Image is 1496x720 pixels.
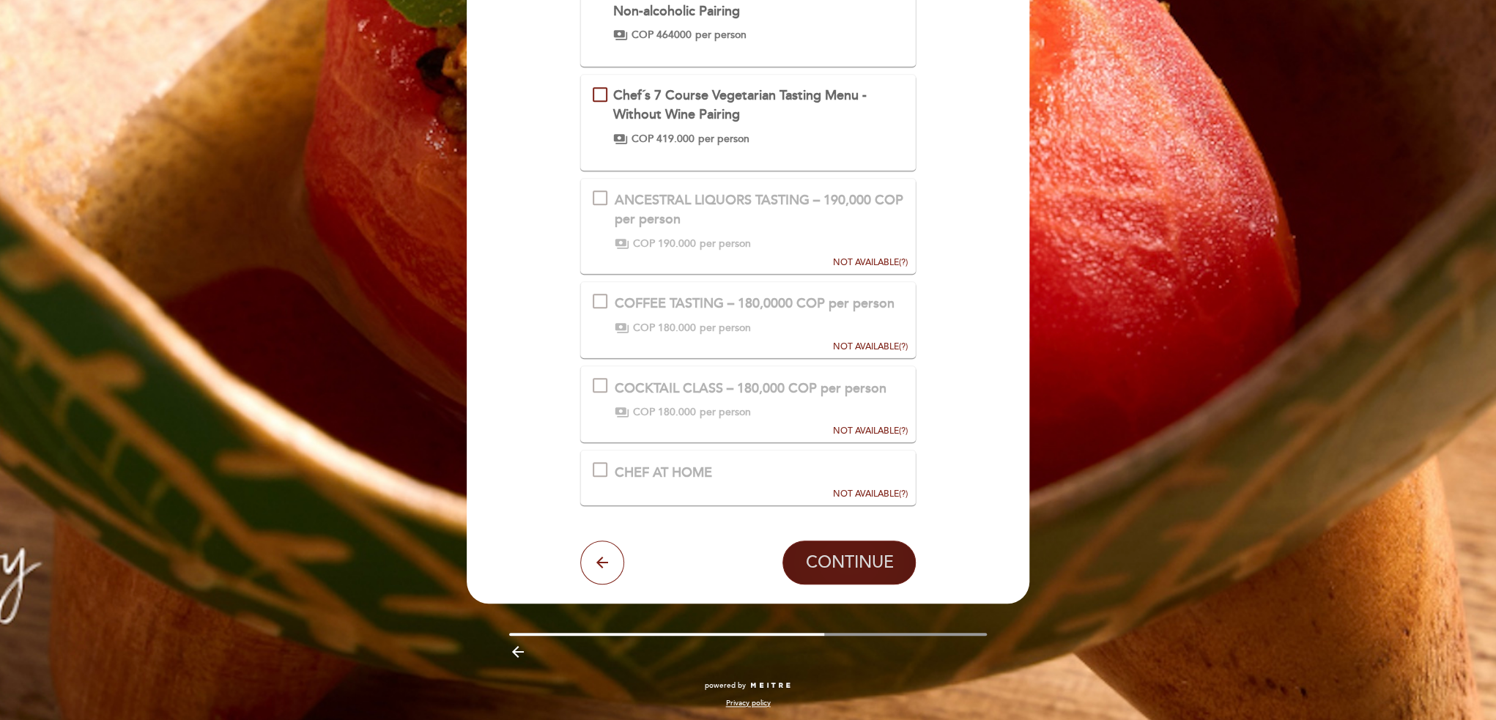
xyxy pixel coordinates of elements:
span: per person [698,132,749,146]
span: payments [615,405,629,420]
div: COCKTAIL CLASS – 180,000 COP per person [615,379,886,398]
a: powered by [705,680,791,691]
button: CONTINUE [782,541,916,584]
div: COFFEE TASTING – 180,0000 COP per person [615,294,895,313]
span: per person [700,237,751,251]
a: Privacy policy [725,698,770,708]
button: arrow_back [580,541,624,584]
button: NOT AVAILABLE(?) [828,282,911,354]
span: per person [700,405,751,420]
span: NOT AVAILABLE [832,257,898,268]
span: payments [613,132,628,146]
div: (?) [832,488,907,500]
span: CONTINUE [805,552,893,573]
span: per person [695,28,747,42]
div: ANCESTRAL LIQUORS TASTING – 190,000 COP per person [615,191,903,229]
img: MEITRE [749,682,791,689]
md-checkbox: Chef´s 7 Course Vegetarian Tasting Menu - Without Wine Pairing payments COP 419.000 per person [593,86,904,146]
div: (?) [832,256,907,269]
span: Chef´s 7 Course Vegetarian Tasting Menu - Without Wine Pairing [613,87,867,122]
span: COP 190.000 [633,237,696,251]
span: powered by [705,680,746,691]
button: NOT AVAILABLE(?) [828,179,911,270]
span: COP 180.000 [633,321,696,335]
span: per person [700,321,751,335]
span: COP 419.000 [632,132,695,146]
span: payments [615,321,629,335]
span: payments [613,28,628,42]
i: arrow_backward [509,643,527,661]
div: (?) [832,341,907,353]
span: COP 180.000 [633,405,696,420]
div: (?) [832,425,907,437]
span: NOT AVAILABLE [832,489,898,500]
span: NOT AVAILABLE [832,341,898,352]
span: payments [615,237,629,251]
i: arrow_back [593,554,611,571]
button: NOT AVAILABLE(?) [828,366,911,438]
div: CHEF AT HOME [615,464,712,483]
span: COP 464000 [632,28,692,42]
span: NOT AVAILABLE [832,426,898,437]
button: NOT AVAILABLE(?) [828,450,911,500]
